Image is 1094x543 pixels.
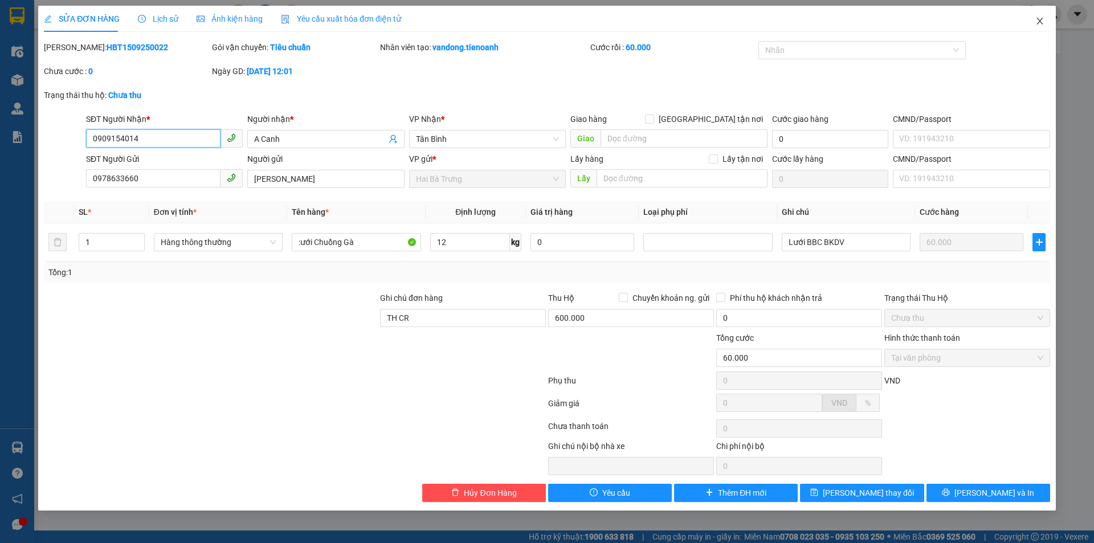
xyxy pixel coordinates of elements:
[138,14,178,23] span: Lịch sử
[1035,17,1044,26] span: close
[227,173,236,182] span: phone
[590,488,598,497] span: exclamation-circle
[87,41,144,52] span: VP Nhận: [GEOGRAPHIC_DATA]
[380,309,546,327] input: Ghi chú đơn hàng
[5,55,82,61] span: ĐC: [STREET_ADDRESS] BMT
[5,7,33,36] img: logo
[108,91,141,100] b: Chưa thu
[884,376,900,385] span: VND
[547,397,715,417] div: Giảm giá
[810,488,818,497] span: save
[942,488,950,497] span: printer
[5,65,42,71] span: ĐT:0935371718
[154,207,197,217] span: Đơn vị tính
[570,154,603,164] span: Lấy hàng
[777,201,915,223] th: Ghi chú
[1033,238,1044,247] span: plus
[212,65,378,77] div: Ngày GD:
[87,56,161,62] span: ĐC: 266 Đồng Đen, P10, Q TB
[451,488,459,497] span: delete
[227,133,236,142] span: phone
[281,15,290,24] img: icon
[1032,233,1045,251] button: plus
[79,207,88,217] span: SL
[920,207,959,217] span: Cước hàng
[891,309,1043,326] span: Chưa thu
[547,374,715,394] div: Phụ thu
[831,398,847,407] span: VND
[389,134,398,144] span: user-add
[772,130,888,148] input: Cước giao hàng
[42,6,160,17] span: CTY TNHH DLVT TIẾN OANH
[716,440,882,457] div: Chi phí nội bộ
[782,233,911,251] input: Ghi Chú
[725,292,827,304] span: Phí thu hộ khách nhận trả
[88,67,93,76] b: 0
[48,233,67,251] button: delete
[705,488,713,497] span: plus
[380,293,443,303] label: Ghi chú đơn hàng
[823,487,914,499] span: [PERSON_NAME] thay đổi
[920,233,1023,251] input: 0
[44,65,210,77] div: Chưa cước :
[716,333,754,342] span: Tổng cước
[247,113,404,125] div: Người nhận
[48,266,422,279] div: Tổng: 1
[292,207,329,217] span: Tên hàng
[409,153,566,165] div: VP gửi
[891,349,1043,366] span: Tại văn phòng
[548,484,672,502] button: exclamation-circleYêu cầu
[510,233,521,251] span: kg
[772,170,888,188] input: Cước lấy hàng
[602,487,630,499] span: Yêu cầu
[718,487,766,499] span: Thêm ĐH mới
[25,75,146,84] span: ----------------------------------------------
[380,41,588,54] div: Nhân viên tạo:
[44,19,158,26] strong: NHẬN HÀNG NHANH - GIAO TỐC HÀNH
[590,41,756,54] div: Cước rồi :
[654,113,768,125] span: [GEOGRAPHIC_DATA] tận nơi
[409,115,441,124] span: VP Nhận
[464,487,516,499] span: Hủy Đơn Hàng
[44,89,252,101] div: Trạng thái thu hộ:
[570,115,607,124] span: Giao hàng
[893,113,1050,125] div: CMND/Passport
[76,28,125,36] strong: 1900 633 614
[570,169,597,187] span: Lấy
[548,293,574,303] span: Thu Hộ
[547,420,715,440] div: Chưa thanh toán
[1024,6,1056,38] button: Close
[884,333,960,342] label: Hình thức thanh toán
[107,43,168,52] b: HBT1509250022
[44,41,210,54] div: [PERSON_NAME]:
[292,233,421,251] input: VD: Bàn, Ghế
[865,398,871,407] span: %
[87,65,129,71] span: ĐT: 0935 882 082
[416,130,559,148] span: Tân Bình
[601,129,768,148] input: Dọc đường
[212,41,378,54] div: Gói vận chuyển:
[247,67,293,76] b: [DATE] 12:01
[530,207,573,217] span: Giá trị hàng
[44,14,120,23] span: SỬA ĐƠN HÀNG
[884,292,1050,304] div: Trạng thái Thu Hộ
[247,153,404,165] div: Người gửi
[597,169,768,187] input: Dọc đường
[422,484,546,502] button: deleteHủy Đơn Hàng
[44,15,52,23] span: edit
[674,484,798,502] button: plusThêm ĐH mới
[548,440,714,457] div: Ghi chú nội bộ nhà xe
[893,153,1050,165] div: CMND/Passport
[86,113,243,125] div: SĐT Người Nhận
[161,234,276,251] span: Hàng thông thường
[800,484,924,502] button: save[PERSON_NAME] thay đổi
[954,487,1034,499] span: [PERSON_NAME] và In
[718,153,768,165] span: Lấy tận nơi
[416,170,559,187] span: Hai Bà Trưng
[281,14,401,23] span: Yêu cầu xuất hóa đơn điện tử
[432,43,499,52] b: vandong.tienoanh
[138,15,146,23] span: clock-circle
[455,207,496,217] span: Định lượng
[86,153,243,165] div: SĐT Người Gửi
[197,15,205,23] span: picture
